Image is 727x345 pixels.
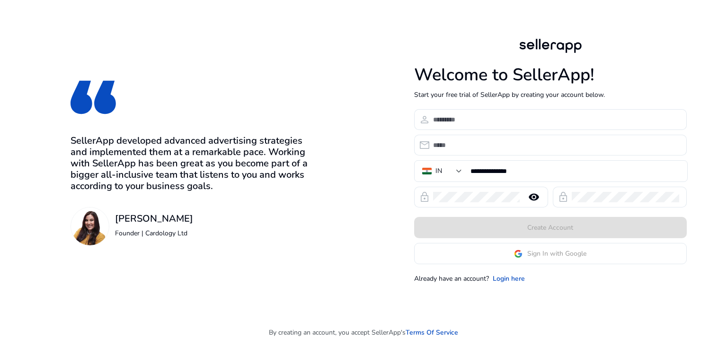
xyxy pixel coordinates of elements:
[523,191,545,203] mat-icon: remove_red_eye
[419,191,430,203] span: lock
[71,135,313,192] h3: SellerApp developed advanced advertising strategies and implemented them at a remarkable pace. Wo...
[558,191,569,203] span: lock
[419,114,430,125] span: person
[414,90,687,100] p: Start your free trial of SellerApp by creating your account below.
[414,274,489,284] p: Already have an account?
[115,228,193,238] p: Founder | Cardology Ltd
[406,328,458,337] a: Terms Of Service
[419,139,430,151] span: email
[115,213,193,224] h3: [PERSON_NAME]
[435,166,442,176] div: IN
[414,65,687,85] h1: Welcome to SellerApp!
[493,274,525,284] a: Login here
